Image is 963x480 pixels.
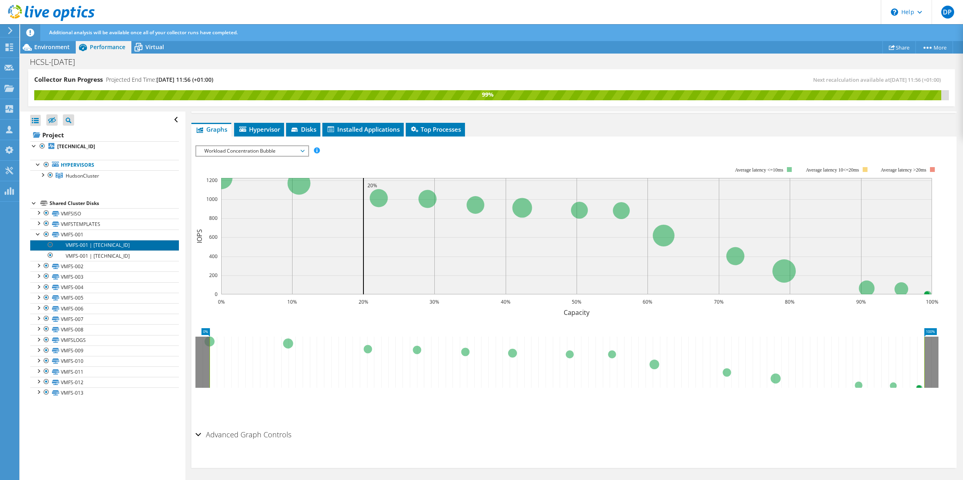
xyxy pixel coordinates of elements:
[501,298,511,305] text: 40%
[26,58,87,66] h1: HCSL-[DATE]
[206,177,218,184] text: 1200
[359,298,368,305] text: 20%
[209,253,218,260] text: 400
[30,141,179,152] a: [TECHNICAL_ID]
[156,76,213,83] span: [DATE] 11:56 (+01:00)
[30,240,179,250] a: VMFS-001 | [TECHNICAL_ID]
[30,261,179,271] a: VMFS-002
[926,298,938,305] text: 100%
[200,146,304,156] span: Workload Concentration Bubble
[30,356,179,366] a: VMFS-010
[890,76,941,83] span: [DATE] 11:56 (+01:00)
[209,234,218,240] text: 600
[34,90,941,99] div: 99%
[880,167,926,173] text: Average latency >20ms
[806,167,859,173] tspan: Average latency 10<=20ms
[735,167,783,173] tspan: Average latency <=10ms
[30,335,179,346] a: VMFSLOGS
[106,75,213,84] h4: Projected End Time:
[30,219,179,229] a: VMFSTEMPLATES
[30,303,179,314] a: VMFS-006
[915,41,953,54] a: More
[66,172,99,179] span: HudsonCluster
[813,76,945,83] span: Next recalculation available at
[856,298,866,305] text: 90%
[882,41,916,54] a: Share
[30,250,179,261] a: VMFS-001 | [TECHNICAL_ID]
[326,125,400,133] span: Installed Applications
[290,125,316,133] span: Disks
[30,293,179,303] a: VMFS-005
[891,8,898,16] svg: \n
[410,125,461,133] span: Top Processes
[367,182,377,189] text: 20%
[564,308,590,317] text: Capacity
[30,208,179,219] a: VMFSISO
[238,125,280,133] span: Hypervisor
[30,128,179,141] a: Project
[34,43,70,51] span: Environment
[50,199,179,208] div: Shared Cluster Disks
[30,387,179,398] a: VMFS-013
[206,196,218,203] text: 1000
[30,314,179,324] a: VMFS-007
[218,298,224,305] text: 0%
[30,230,179,240] a: VMFS-001
[195,426,291,443] h2: Advanced Graph Controls
[785,298,795,305] text: 80%
[30,366,179,377] a: VMFS-011
[49,29,238,36] span: Additional analysis will be available once all of your collector runs have completed.
[643,298,652,305] text: 60%
[30,160,179,170] a: Hypervisors
[57,143,95,150] b: [TECHNICAL_ID]
[941,6,954,19] span: DP
[90,43,125,51] span: Performance
[430,298,439,305] text: 30%
[30,170,179,181] a: HudsonCluster
[195,125,227,133] span: Graphs
[195,229,204,243] text: IOPS
[215,291,218,298] text: 0
[30,282,179,293] a: VMFS-004
[30,324,179,335] a: VMFS-008
[714,298,724,305] text: 70%
[209,272,218,279] text: 200
[209,215,218,221] text: 800
[30,377,179,387] a: VMFS-012
[30,271,179,282] a: VMFS-003
[30,346,179,356] a: VMFS-009
[145,43,164,51] span: Virtual
[287,298,297,305] text: 10%
[572,298,581,305] text: 50%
